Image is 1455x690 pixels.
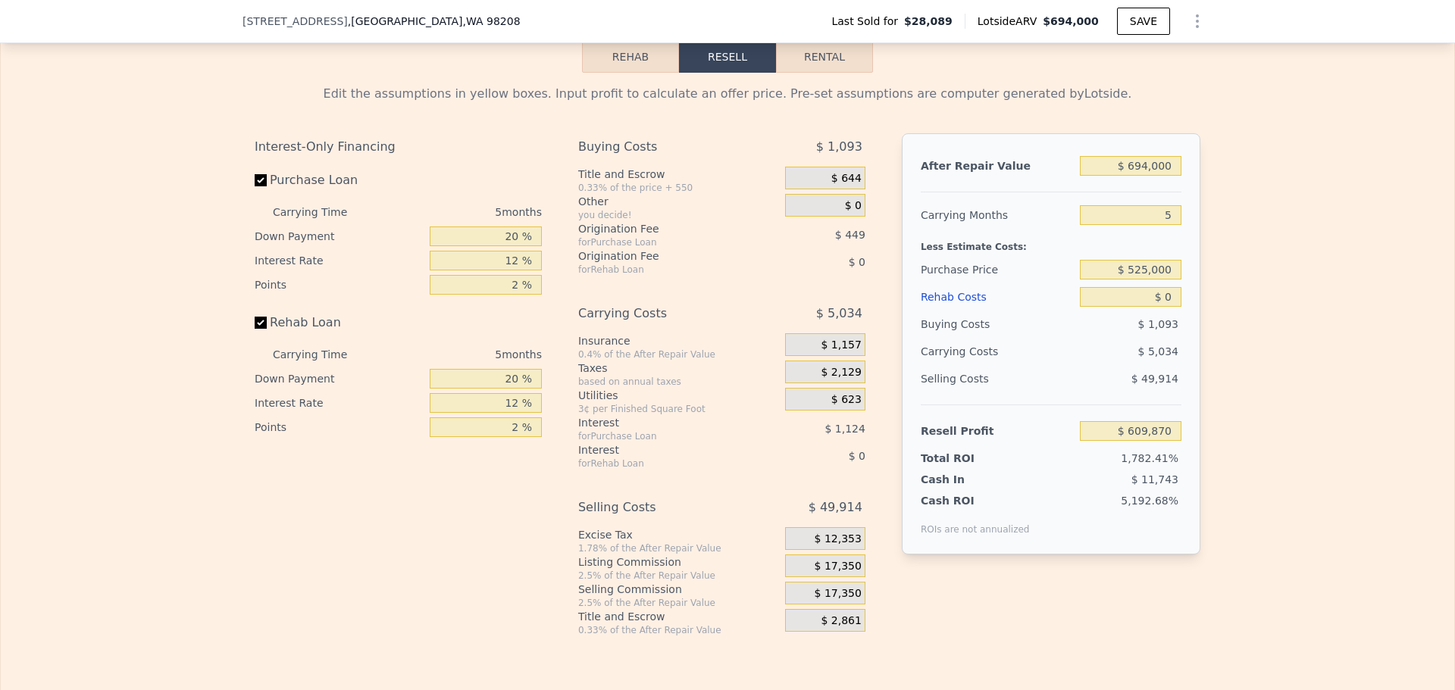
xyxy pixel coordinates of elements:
[831,172,862,186] span: $ 644
[815,587,862,601] span: $ 17,350
[578,457,747,470] div: for Rehab Loan
[815,532,862,546] span: $ 12,353
[578,609,779,624] div: Title and Escrow
[255,273,424,297] div: Points
[821,366,861,379] span: $ 2,129
[377,200,542,224] div: 5 months
[578,403,779,415] div: 3¢ per Finished Square Foot
[921,338,1015,365] div: Carrying Costs
[1121,452,1178,464] span: 1,782.41%
[921,493,1030,508] div: Cash ROI
[578,527,779,542] div: Excise Tax
[578,333,779,348] div: Insurance
[921,311,1074,338] div: Buying Costs
[377,342,542,367] div: 5 months
[242,14,348,29] span: [STREET_ADDRESS]
[578,597,779,609] div: 2.5% of the After Repair Value
[273,200,371,224] div: Carrying Time
[921,256,1074,283] div: Purchase Price
[809,494,862,521] span: $ 49,914
[578,209,779,221] div: you decide!
[255,224,424,248] div: Down Payment
[921,152,1074,180] div: After Repair Value
[849,450,865,462] span: $ 0
[578,133,747,161] div: Buying Costs
[578,415,747,430] div: Interest
[273,342,371,367] div: Carrying Time
[849,256,865,268] span: $ 0
[578,554,779,570] div: Listing Commission
[816,133,862,161] span: $ 1,093
[1117,8,1170,35] button: SAVE
[255,174,267,186] input: Purchase Loan
[255,309,424,336] label: Rehab Loan
[835,229,865,241] span: $ 449
[821,339,861,352] span: $ 1,157
[578,361,779,376] div: Taxes
[921,283,1074,311] div: Rehab Costs
[255,391,424,415] div: Interest Rate
[578,264,747,276] div: for Rehab Loan
[255,248,424,273] div: Interest Rate
[578,194,779,209] div: Other
[582,41,679,73] button: Rehab
[578,542,779,554] div: 1.78% of the After Repair Value
[578,221,747,236] div: Origination Fee
[578,582,779,597] div: Selling Commission
[1043,15,1099,27] span: $694,000
[978,14,1043,29] span: Lotside ARV
[255,317,267,329] input: Rehab Loan
[348,14,521,29] span: , [GEOGRAPHIC_DATA]
[679,41,776,73] button: Resell
[578,570,779,582] div: 2.5% of the After Repair Value
[921,451,1015,466] div: Total ROI
[578,376,779,388] div: based on annual taxes
[1131,373,1178,385] span: $ 49,914
[845,199,862,213] span: $ 0
[578,442,747,457] div: Interest
[1131,473,1178,485] span: $ 11,743
[255,133,542,161] div: Interest-Only Financing
[578,236,747,248] div: for Purchase Loan
[1138,345,1178,357] span: $ 5,034
[1138,318,1178,330] span: $ 1,093
[578,348,779,361] div: 0.4% of the After Repair Value
[255,167,424,194] label: Purchase Loan
[578,248,747,264] div: Origination Fee
[921,417,1074,445] div: Resell Profit
[815,560,862,573] span: $ 17,350
[921,508,1030,535] div: ROIs are not annualized
[1121,495,1178,507] span: 5,192.68%
[578,300,747,327] div: Carrying Costs
[578,388,779,403] div: Utilities
[824,423,865,435] span: $ 1,124
[1182,6,1212,36] button: Show Options
[921,472,1015,487] div: Cash In
[255,415,424,439] div: Points
[921,201,1074,229] div: Carrying Months
[904,14,953,29] span: $28,089
[578,430,747,442] div: for Purchase Loan
[462,15,520,27] span: , WA 98208
[831,14,904,29] span: Last Sold for
[921,365,1074,392] div: Selling Costs
[255,85,1200,103] div: Edit the assumptions in yellow boxes. Input profit to calculate an offer price. Pre-set assumptio...
[831,393,862,407] span: $ 623
[921,229,1181,256] div: Less Estimate Costs:
[578,624,779,636] div: 0.33% of the After Repair Value
[255,367,424,391] div: Down Payment
[578,167,779,182] div: Title and Escrow
[578,494,747,521] div: Selling Costs
[816,300,862,327] span: $ 5,034
[821,614,861,628] span: $ 2,861
[776,41,873,73] button: Rental
[578,182,779,194] div: 0.33% of the price + 550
